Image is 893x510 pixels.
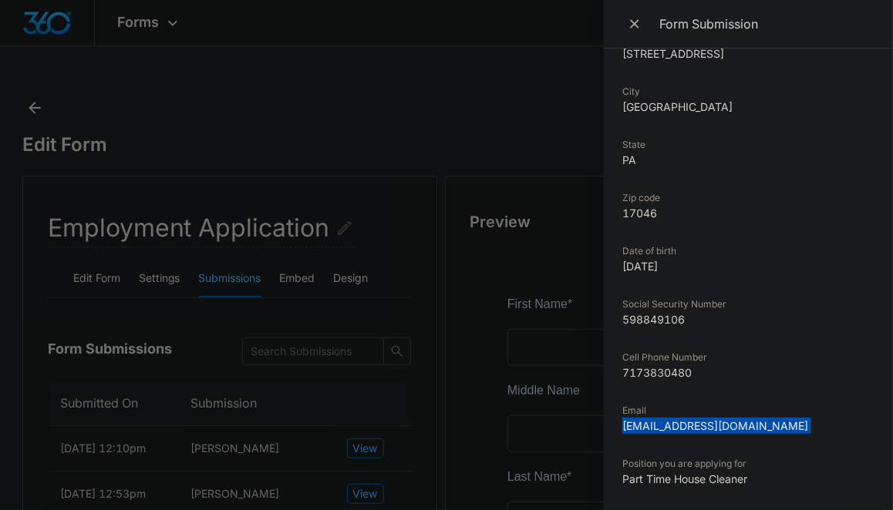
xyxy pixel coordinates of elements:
[622,457,874,471] dt: Position you are applying for
[12,446,41,459] span: State
[659,15,874,32] div: Form Submission
[622,99,874,115] dd: [GEOGRAPHIC_DATA]
[12,101,85,114] span: Middle Name
[12,187,72,200] span: Last Name
[622,191,874,205] dt: Zip code
[622,364,874,381] dd: 7173830480
[627,13,645,35] span: Close
[622,205,874,221] dd: 17046
[622,85,874,99] dt: City
[622,297,874,311] dt: Social Security Number
[622,12,650,35] button: Close
[622,152,874,168] dd: PA
[622,258,874,274] dd: [DATE]
[622,404,874,418] dt: Email
[622,351,874,364] dt: Cell Phone Number
[622,138,874,152] dt: State
[12,360,34,373] span: City
[12,273,93,287] span: Street Address
[12,15,72,28] span: First Name
[622,45,874,62] dd: [STREET_ADDRESS]
[622,418,874,434] dd: [EMAIL_ADDRESS][DOMAIN_NAME]
[622,311,874,327] dd: 598849106
[622,471,874,487] dd: Part Time House Cleaner
[622,244,874,258] dt: Date of birth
